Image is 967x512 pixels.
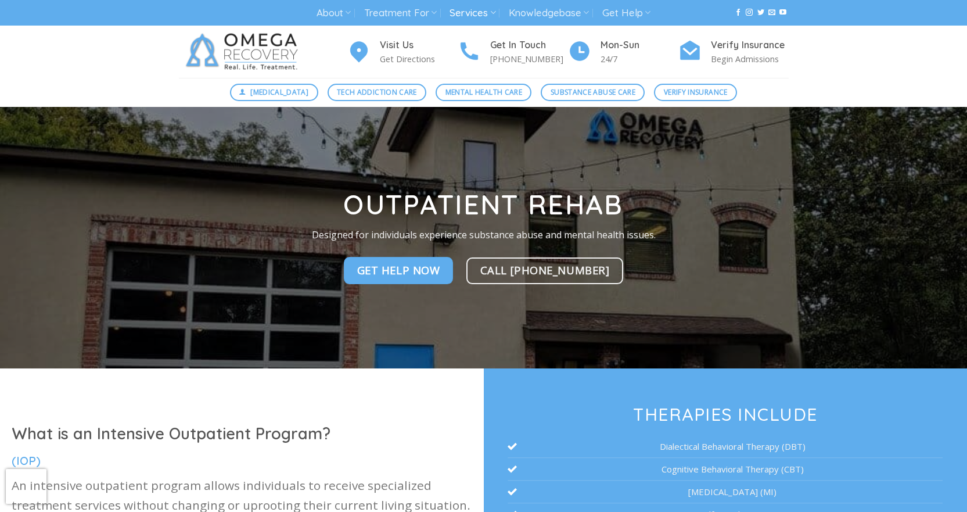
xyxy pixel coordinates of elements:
p: Designed for individuals experience substance abuse and mental health issues. [296,228,672,243]
a: Substance Abuse Care [541,84,645,101]
li: Cognitive Behavioral Therapy (CBT) [508,458,943,481]
span: Verify Insurance [664,87,728,98]
strong: Outpatient Rehab [343,188,623,221]
p: Get Directions [380,52,458,66]
span: Substance Abuse Care [551,87,635,98]
a: Follow on Twitter [757,9,764,17]
h4: Mon-Sun [601,38,678,53]
a: Verify Insurance [654,84,737,101]
span: (IOP) [12,453,41,468]
a: Get Help [602,2,650,24]
span: Tech Addiction Care [337,87,417,98]
a: Send us an email [768,9,775,17]
a: Call [PHONE_NUMBER] [466,257,624,284]
a: Services [450,2,495,24]
p: [PHONE_NUMBER] [490,52,568,66]
li: Dialectical Behavioral Therapy (DBT) [508,435,943,458]
a: Get In Touch [PHONE_NUMBER] [458,38,568,66]
li: [MEDICAL_DATA] (MI) [508,481,943,503]
a: Tech Addiction Care [328,84,427,101]
h4: Visit Us [380,38,458,53]
h3: Therapies Include [508,406,943,423]
h1: What is an Intensive Outpatient Program? [12,424,472,444]
a: Treatment For [364,2,437,24]
span: [MEDICAL_DATA] [250,87,308,98]
a: Knowledgebase [509,2,589,24]
span: Get Help NOw [357,262,440,279]
img: Omega Recovery [179,26,310,78]
h4: Verify Insurance [711,38,789,53]
span: Mental Health Care [445,87,522,98]
a: Mental Health Care [436,84,531,101]
h4: Get In Touch [490,38,568,53]
a: Follow on YouTube [779,9,786,17]
a: [MEDICAL_DATA] [230,84,318,101]
p: 24/7 [601,52,678,66]
a: Follow on Facebook [735,9,742,17]
p: Begin Admissions [711,52,789,66]
a: Visit Us Get Directions [347,38,458,66]
a: About [317,2,351,24]
a: Verify Insurance Begin Admissions [678,38,789,66]
span: Call [PHONE_NUMBER] [480,262,610,278]
a: Follow on Instagram [746,9,753,17]
a: Get Help NOw [344,257,454,284]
